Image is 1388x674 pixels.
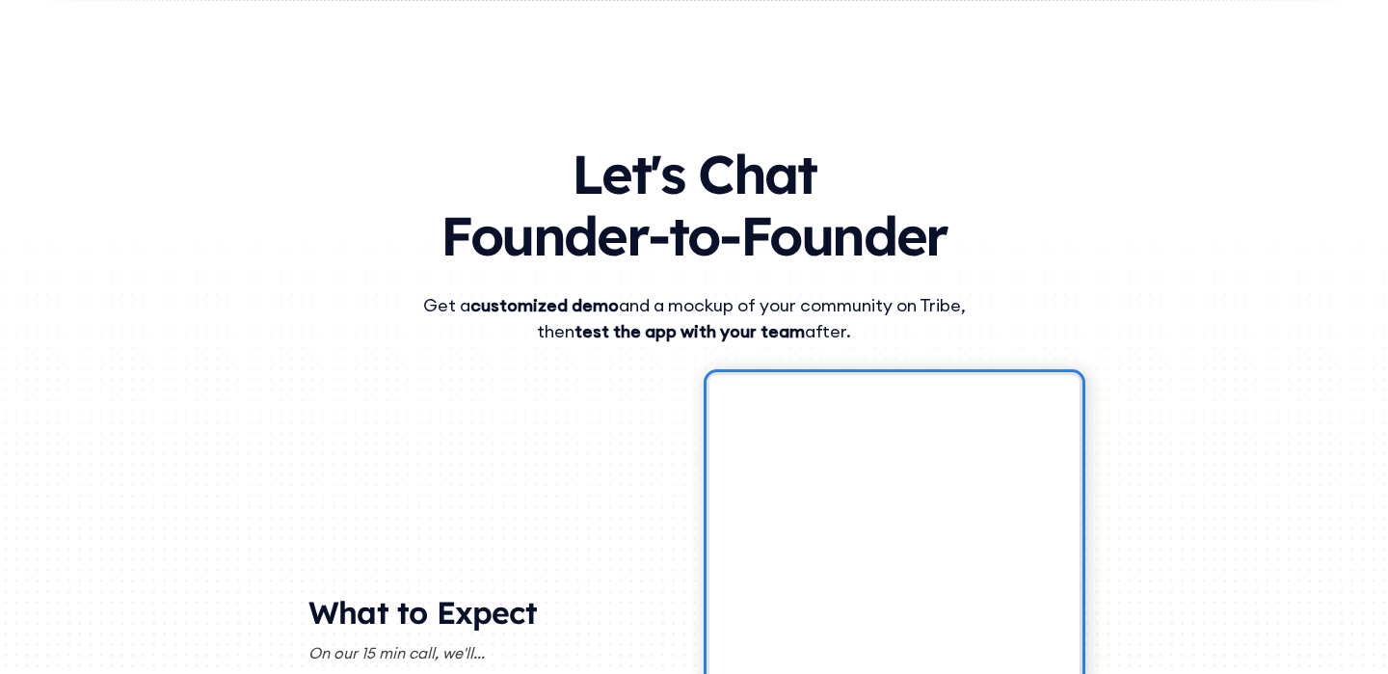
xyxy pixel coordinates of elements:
[470,294,619,316] strong: customized demo
[574,320,805,342] strong: test the app with your team
[308,643,485,662] em: On our 15 min call, we'll...
[386,292,1002,344] div: Get a and a mockup of your community on Tribe, then after.
[308,593,679,641] h2: What to Expect
[123,123,1265,277] h1: Let's Chat Founder-to-Founder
